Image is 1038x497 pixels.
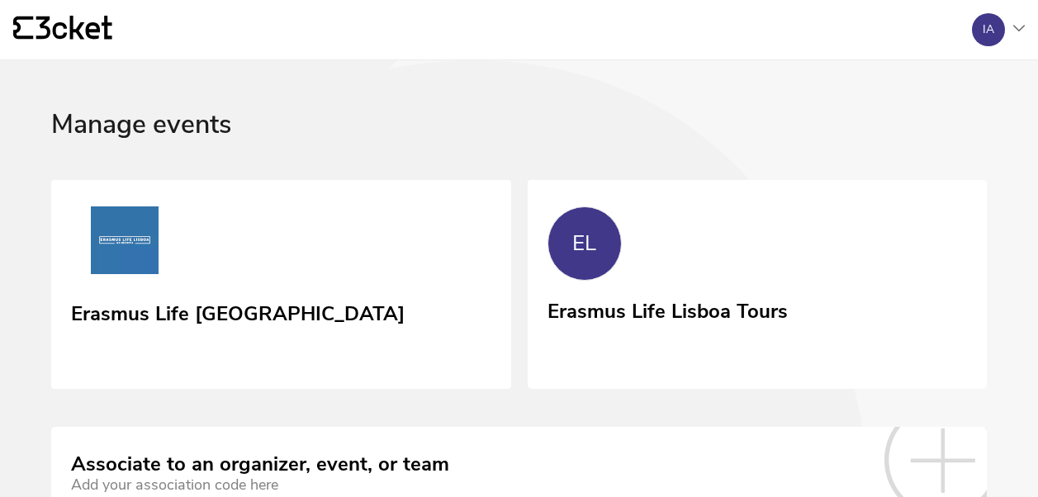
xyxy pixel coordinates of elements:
[572,231,596,256] div: EL
[547,294,788,324] div: Erasmus Life Lisboa Tours
[51,180,511,390] a: Erasmus Life Lisboa Erasmus Life [GEOGRAPHIC_DATA]
[13,17,33,40] g: {' '}
[13,16,112,44] a: {' '}
[71,453,449,476] div: Associate to an organizer, event, or team
[71,206,178,281] img: Erasmus Life Lisboa
[71,296,405,326] div: Erasmus Life [GEOGRAPHIC_DATA]
[71,476,449,494] div: Add your association code here
[51,110,987,180] div: Manage events
[528,180,988,386] a: EL Erasmus Life Lisboa Tours
[983,23,994,36] div: IA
